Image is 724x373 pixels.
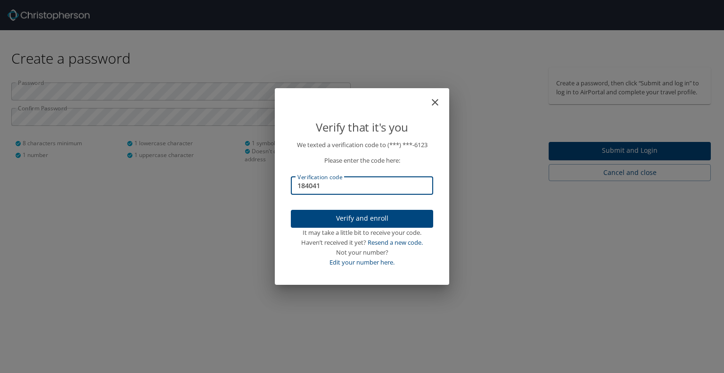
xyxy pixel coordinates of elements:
div: Haven’t received it yet? [291,238,433,248]
span: Verify and enroll [298,213,426,224]
p: Verify that it's you [291,118,433,136]
p: Please enter the code here: [291,156,433,166]
a: Edit your number here. [329,258,395,266]
div: It may take a little bit to receive your code. [291,228,433,238]
a: Resend a new code. [368,238,423,247]
button: close [434,92,445,103]
div: Not your number? [291,248,433,257]
p: We texted a verification code to (***) ***- 6123 [291,140,433,150]
button: Verify and enroll [291,210,433,228]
